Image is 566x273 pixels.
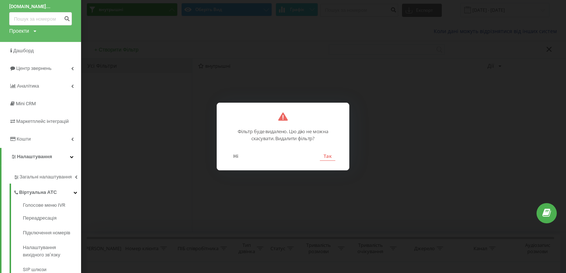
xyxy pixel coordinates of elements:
button: Так [320,151,335,161]
span: Кошти [17,136,31,142]
a: Налаштування [1,148,81,166]
span: Налаштування вихідного зв’язку [23,244,77,259]
span: Маркетплейс інтеграцій [16,118,69,124]
a: Підключення номерів [23,226,81,240]
a: Голосове меню IVR [23,202,81,211]
div: Проекти [9,27,29,35]
span: Віртуальна АТС [19,189,57,196]
span: Підключення номерів [23,229,70,237]
span: Переадресація [23,214,56,222]
a: Переадресація [23,211,81,226]
a: Загальні налаштування [13,168,81,184]
p: Фільтр буде видалено. Цю дію не можна скасувати. Видалити фільтр? [236,121,330,142]
a: Налаштування вихідного зв’язку [23,240,81,262]
span: Центр звернень [16,65,52,71]
span: Аналiтика [17,83,39,89]
input: Пошук за номером [9,12,72,25]
a: Віртуальна АТС [13,184,81,199]
span: Голосове меню IVR [23,202,65,209]
span: Дашборд [13,48,34,53]
a: [DOMAIN_NAME]... [9,3,72,10]
span: Mini CRM [16,101,36,106]
span: Загальні налаштування [20,173,72,181]
span: Налаштування [17,154,52,159]
button: Ні [230,151,242,161]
